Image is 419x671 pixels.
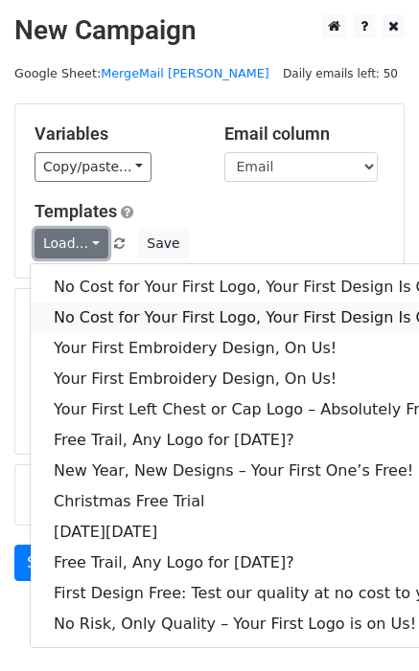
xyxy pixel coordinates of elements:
a: Load... [35,229,108,258]
span: Daily emails left: 50 [276,63,405,84]
h2: New Campaign [14,14,405,47]
small: Google Sheet: [14,66,269,80]
button: Save [138,229,188,258]
a: Templates [35,201,117,221]
a: Daily emails left: 50 [276,66,405,80]
a: Send [14,545,78,581]
a: Copy/paste... [35,152,151,182]
a: MergeMail [PERSON_NAME] [101,66,269,80]
h5: Email column [224,123,385,145]
h5: Variables [35,123,196,145]
iframe: Chat Widget [323,579,419,671]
